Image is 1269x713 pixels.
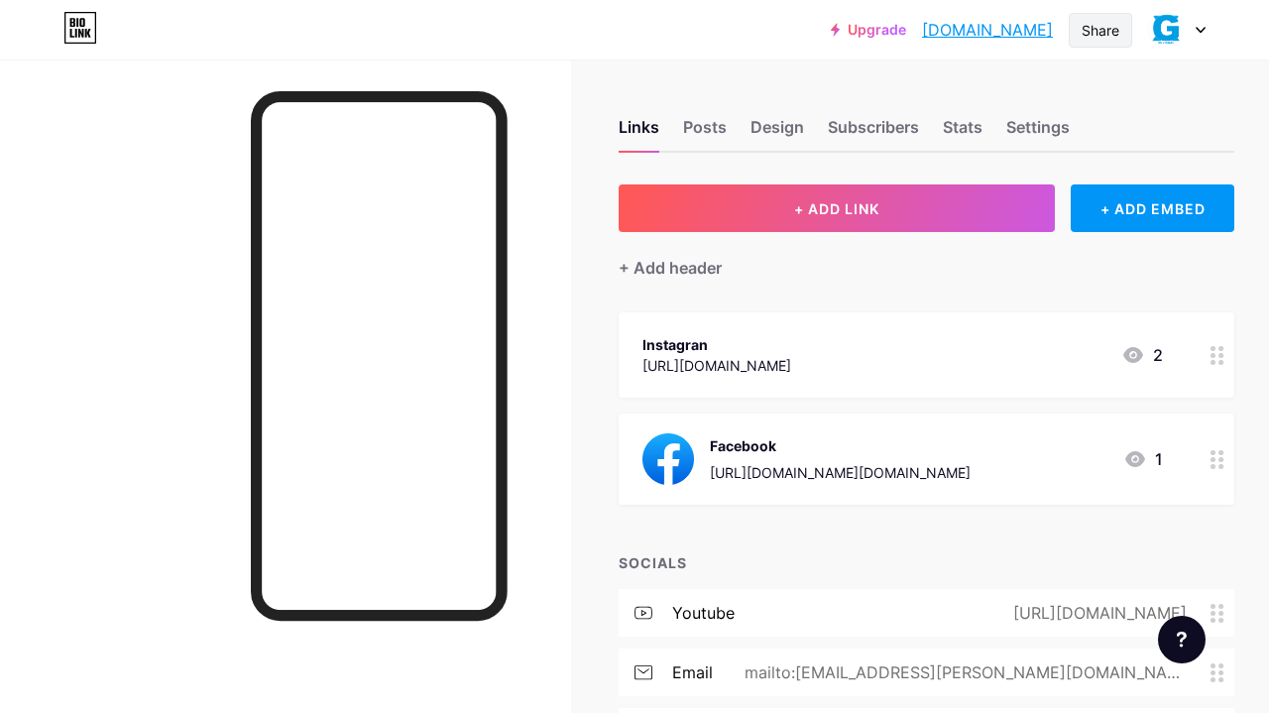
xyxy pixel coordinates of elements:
[1006,115,1070,151] div: Settings
[828,115,919,151] div: Subscribers
[619,115,659,151] div: Links
[642,355,791,376] div: [URL][DOMAIN_NAME]
[943,115,982,151] div: Stats
[922,18,1053,42] a: [DOMAIN_NAME]
[1147,11,1185,49] img: xgvisual
[981,601,1211,625] div: [URL][DOMAIN_NAME]
[619,256,722,280] div: + Add header
[794,200,879,217] span: + ADD LINK
[750,115,804,151] div: Design
[1121,343,1163,367] div: 2
[619,552,1234,573] div: SOCIALS
[672,601,735,625] div: youtube
[831,22,906,38] a: Upgrade
[713,660,1211,684] div: mailto:[EMAIL_ADDRESS][PERSON_NAME][DOMAIN_NAME]
[1071,184,1234,232] div: + ADD EMBED
[619,184,1055,232] button: + ADD LINK
[710,435,971,456] div: Facebook
[710,462,971,483] div: [URL][DOMAIN_NAME][DOMAIN_NAME]
[642,334,791,355] div: Instagran
[642,433,694,485] img: Facebook
[672,660,713,684] div: email
[683,115,727,151] div: Posts
[1082,20,1119,41] div: Share
[1123,447,1163,471] div: 1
